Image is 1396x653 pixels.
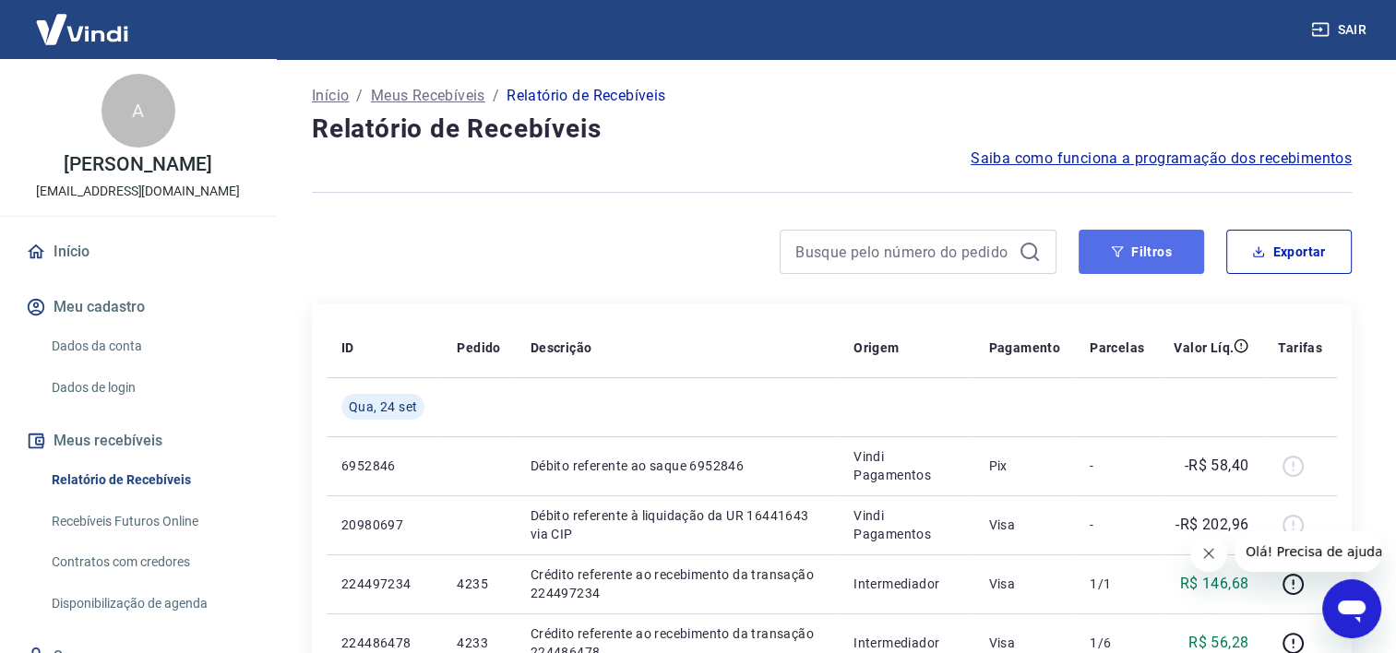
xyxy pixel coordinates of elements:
[1090,457,1144,475] p: -
[44,327,254,365] a: Dados da conta
[531,565,824,602] p: Crédito referente ao recebimento da transação 224497234
[1322,579,1381,638] iframe: Botão para abrir a janela de mensagens
[988,634,1060,652] p: Visa
[1090,634,1144,652] p: 1/6
[64,155,211,174] p: [PERSON_NAME]
[44,503,254,540] a: Recebíveis Futuros Online
[341,457,427,475] p: 6952846
[507,85,665,107] p: Relatório de Recebíveis
[101,74,175,148] div: A
[457,338,500,357] p: Pedido
[988,575,1060,593] p: Visa
[988,338,1060,357] p: Pagamento
[988,516,1060,534] p: Visa
[371,85,485,107] a: Meus Recebíveis
[853,634,959,652] p: Intermediador
[1190,535,1227,572] iframe: Fechar mensagem
[341,338,354,357] p: ID
[341,575,427,593] p: 224497234
[11,13,155,28] span: Olá! Precisa de ajuda?
[1185,455,1249,477] p: -R$ 58,40
[1175,514,1248,536] p: -R$ 202,96
[1226,230,1352,274] button: Exportar
[853,575,959,593] p: Intermediador
[531,506,824,543] p: Débito referente à liquidação da UR 16441643 via CIP
[853,447,959,484] p: Vindi Pagamentos
[1079,230,1204,274] button: Filtros
[457,575,500,593] p: 4235
[988,457,1060,475] p: Pix
[531,338,592,357] p: Descrição
[493,85,499,107] p: /
[853,506,959,543] p: Vindi Pagamentos
[349,398,417,416] span: Qua, 24 set
[341,634,427,652] p: 224486478
[1278,338,1322,357] p: Tarifas
[341,516,427,534] p: 20980697
[44,543,254,581] a: Contratos com credores
[1090,516,1144,534] p: -
[795,238,1011,266] input: Busque pelo número do pedido
[312,85,349,107] a: Início
[1180,573,1249,595] p: R$ 146,68
[1090,338,1144,357] p: Parcelas
[36,182,240,201] p: [EMAIL_ADDRESS][DOMAIN_NAME]
[22,1,142,57] img: Vindi
[22,232,254,272] a: Início
[44,369,254,407] a: Dados de login
[44,461,254,499] a: Relatório de Recebíveis
[1174,338,1234,357] p: Valor Líq.
[22,421,254,461] button: Meus recebíveis
[971,148,1352,170] a: Saiba como funciona a programação dos recebimentos
[853,338,899,357] p: Origem
[44,585,254,623] a: Disponibilização de agenda
[356,85,363,107] p: /
[1307,13,1374,47] button: Sair
[1235,531,1381,572] iframe: Mensagem da empresa
[457,634,500,652] p: 4233
[1090,575,1144,593] p: 1/1
[22,287,254,327] button: Meu cadastro
[531,457,824,475] p: Débito referente ao saque 6952846
[312,111,1352,148] h4: Relatório de Recebíveis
